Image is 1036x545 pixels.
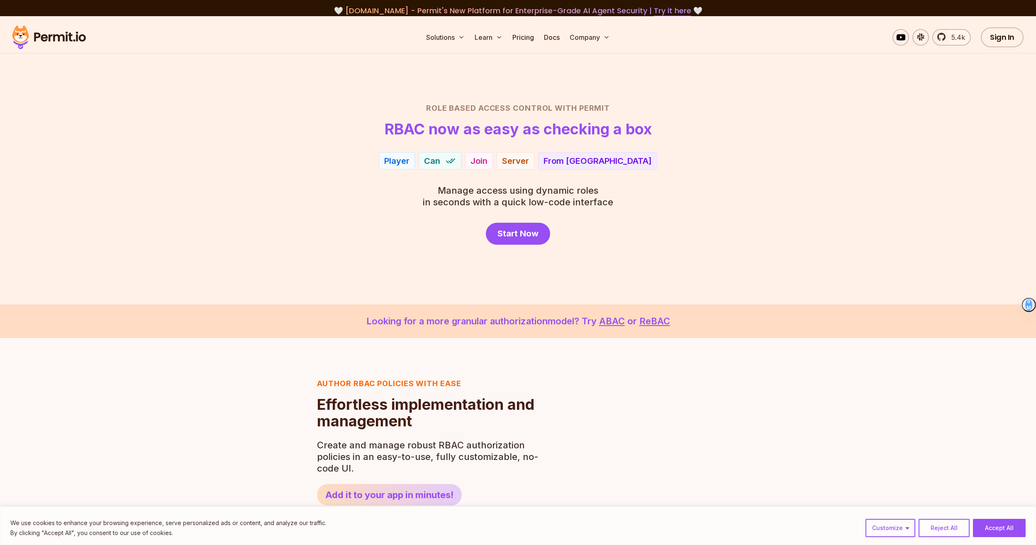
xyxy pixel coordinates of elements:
button: Customize [865,519,915,537]
h2: Role Based Access Control [228,102,809,114]
button: Solutions [423,29,468,46]
div: Server [502,155,529,167]
p: Create and manage robust RBAC authorization policies in an easy-to-use, fully customizable, no-co... [317,439,544,474]
a: 5.4k [932,29,971,46]
button: Reject All [919,519,970,537]
p: We use cookies to enhance your browsing experience, serve personalized ads or content, and analyz... [10,518,327,528]
p: Looking for a more granular authorization model? Try or [20,314,1016,328]
a: ReBAC [639,316,670,326]
div: Player [384,155,410,167]
div: From [GEOGRAPHIC_DATA] [544,155,652,167]
p: in seconds with a quick low-code interface [423,185,613,208]
span: with Permit [555,102,610,114]
button: Company [566,29,613,46]
h2: Effortless implementation and management [317,396,544,429]
a: Start Now [486,223,550,245]
h1: RBAC now as easy as checking a box [385,121,652,137]
img: Permit logo [8,23,90,51]
span: Start Now [497,228,539,239]
a: Add it to your app in minutes! [317,484,462,506]
span: Can [424,155,440,167]
span: 5.4k [946,32,965,42]
a: Try it here [654,5,691,16]
a: Docs [541,29,563,46]
h3: Author RBAC POLICIES with EASE [317,378,544,389]
div: 🤍 🤍 [20,5,1016,17]
button: Learn [471,29,506,46]
a: ABAC [599,316,625,326]
a: Pricing [509,29,537,46]
span: [DOMAIN_NAME] - Permit's New Platform for Enterprise-Grade AI Agent Security | [345,5,691,16]
div: Join [470,155,488,167]
p: By clicking "Accept All", you consent to our use of cookies. [10,528,327,538]
span: Manage access using dynamic roles [423,185,613,196]
button: Accept All [973,519,1026,537]
a: Sign In [981,27,1024,47]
